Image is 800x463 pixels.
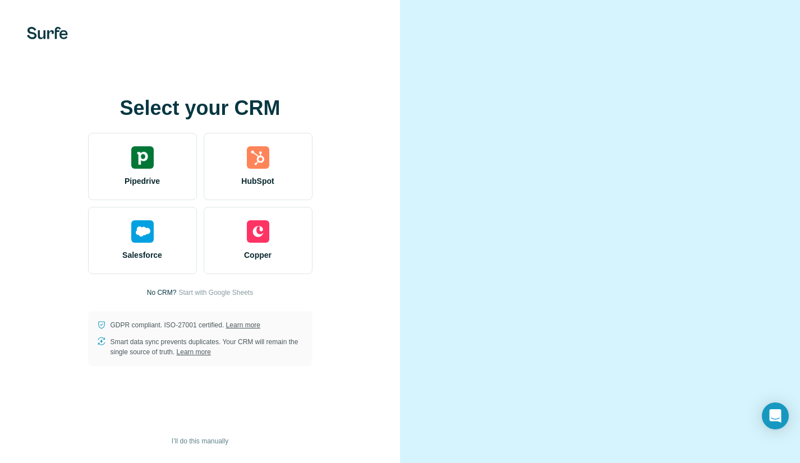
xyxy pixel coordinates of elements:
span: Salesforce [122,249,162,261]
span: Pipedrive [125,175,160,187]
span: Copper [244,249,272,261]
button: Start with Google Sheets [178,288,253,298]
span: HubSpot [241,175,274,187]
p: GDPR compliant. ISO-27001 certified. [111,320,260,330]
p: No CRM? [147,288,177,298]
p: Smart data sync prevents duplicates. Your CRM will remain the single source of truth. [111,337,304,357]
h1: Select your CRM [88,97,312,119]
button: I’ll do this manually [164,433,236,450]
div: Open Intercom Messenger [762,402,789,429]
a: Learn more [177,348,211,356]
a: Learn more [226,321,260,329]
img: pipedrive's logo [131,146,154,169]
img: salesforce's logo [131,220,154,243]
span: I’ll do this manually [172,436,228,446]
img: copper's logo [247,220,269,243]
img: Surfe's logo [27,27,68,39]
img: hubspot's logo [247,146,269,169]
